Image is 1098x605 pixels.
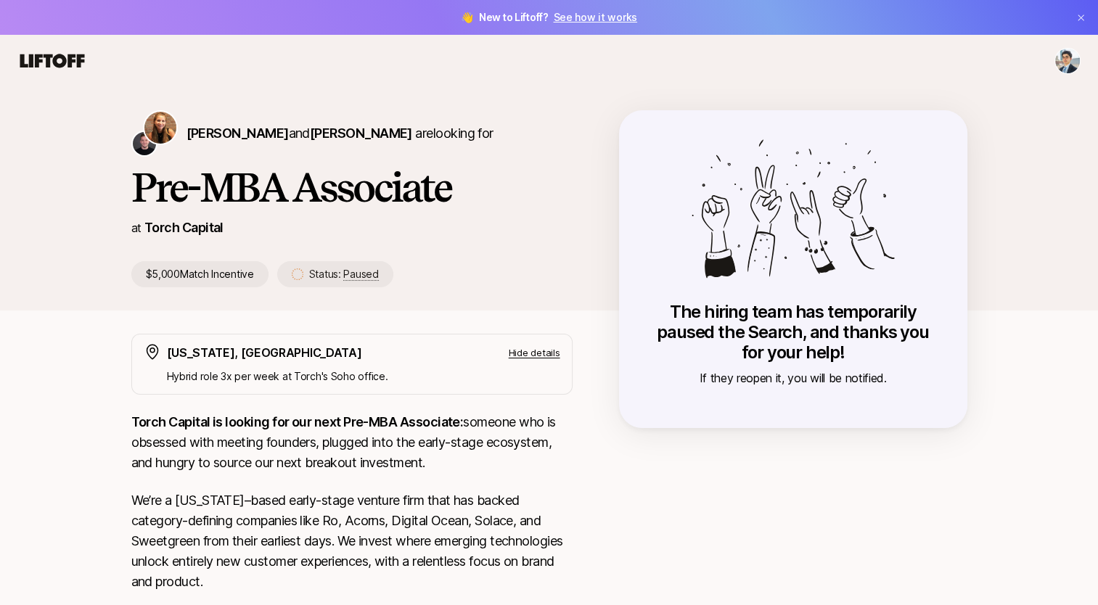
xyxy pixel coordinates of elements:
p: If they reopen it, you will be notified. [648,369,938,387]
p: $5,000 Match Incentive [131,261,269,287]
img: Christopher Harper [133,132,156,155]
p: someone who is obsessed with meeting founders, plugged into the early-stage ecosystem, and hungry... [131,412,573,473]
h1: Pre-MBA Associate [131,165,573,209]
strong: Torch Capital is looking for our next Pre-MBA Associate: [131,414,464,429]
span: and [288,125,411,141]
p: at [131,218,142,237]
img: George Assaf [1055,49,1080,73]
p: Hybrid role 3x per week at Torch's Soho office. [167,368,560,385]
p: are looking for [187,123,493,144]
span: 👋 New to Liftoff? [461,9,637,26]
p: The hiring team has temporarily paused the Search, and thanks you for your help! [648,302,938,363]
a: See how it works [553,11,637,23]
span: Paused [343,268,378,281]
button: George Assaf [1054,48,1081,74]
p: We’re a [US_STATE]–based early-stage venture firm that has backed category-defining companies lik... [131,490,573,592]
span: [PERSON_NAME] [310,125,412,141]
p: [US_STATE], [GEOGRAPHIC_DATA] [167,343,362,362]
img: Katie Reiner [144,112,176,144]
p: Status: [309,266,379,283]
span: [PERSON_NAME] [187,125,289,141]
p: Hide details [509,345,560,360]
a: Torch Capital [144,220,224,235]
